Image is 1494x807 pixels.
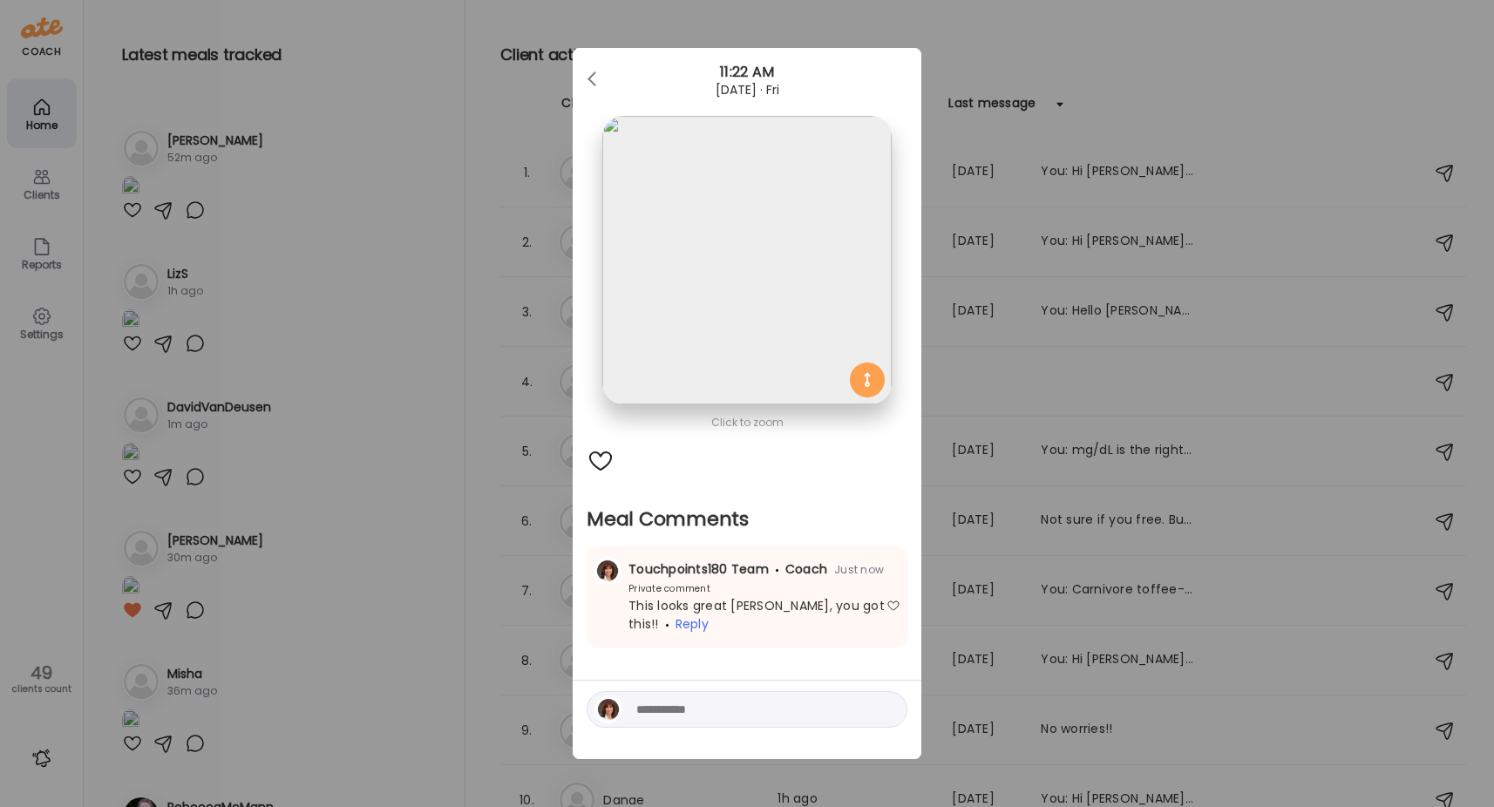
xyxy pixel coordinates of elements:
[594,582,710,595] div: Private comment
[602,116,891,404] img: images%2F9HBKZMAjsQgjWYw0dDklNQEIjOI2%2Fq370dXGnMT4ZNpRYmYK4%2FN9QhoFutT6IO4vds8Ey2_1080
[573,83,921,97] div: [DATE] · Fri
[676,615,709,633] span: Reply
[587,412,907,433] div: Click to zoom
[596,697,621,722] img: avatars%2FVgMyOcVd4Yg9hlzjorsLrseI4Hn1
[595,559,620,583] img: avatars%2FVgMyOcVd4Yg9hlzjorsLrseI4Hn1
[587,506,907,532] h2: Meal Comments
[628,597,885,633] span: This looks great [PERSON_NAME], you got this!!
[827,562,884,577] span: Just now
[628,560,827,578] span: Touchpoints180 Team Coach
[573,62,921,83] div: 11:22 AM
